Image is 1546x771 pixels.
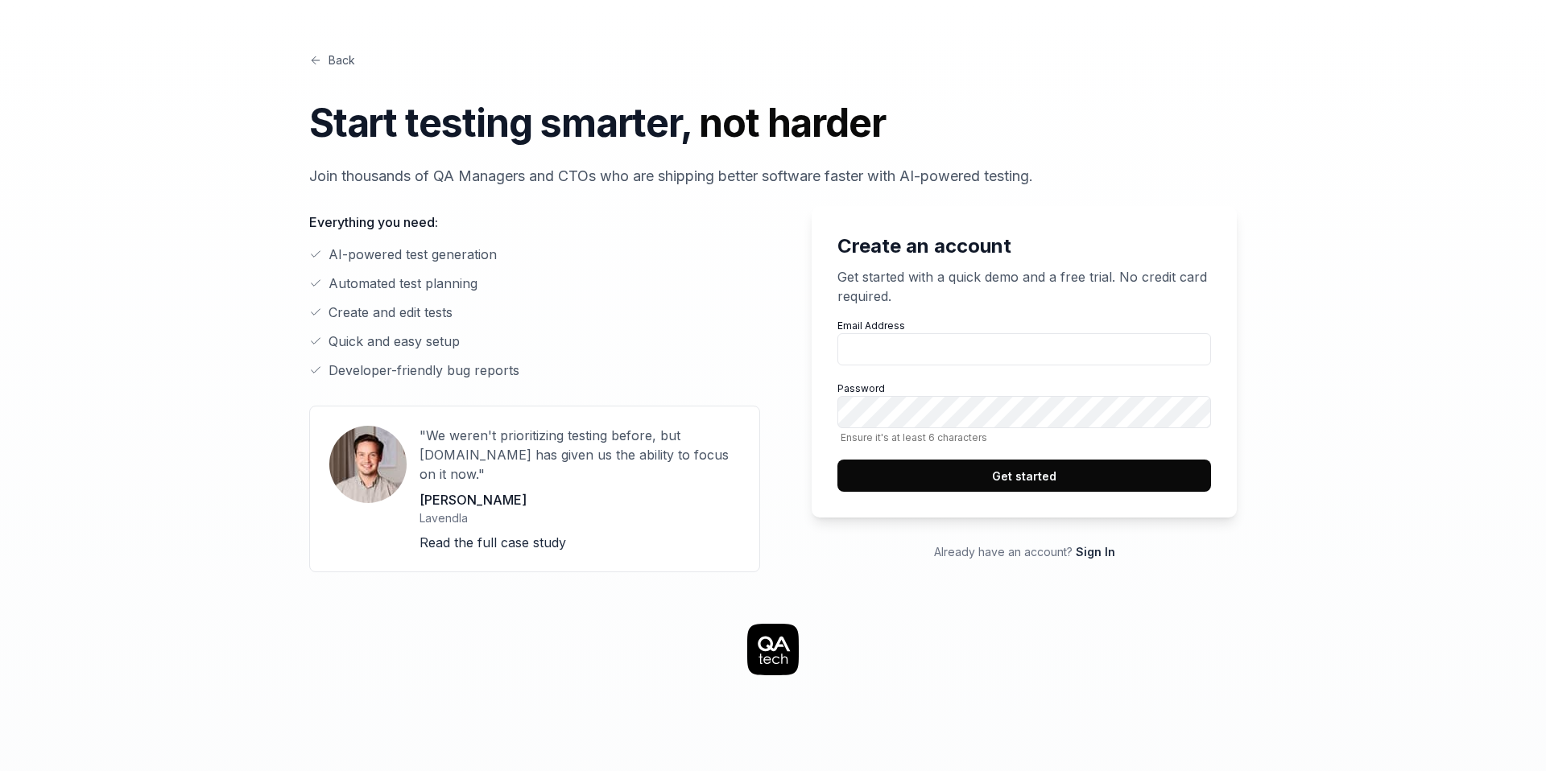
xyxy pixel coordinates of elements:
[837,460,1211,492] button: Get started
[309,94,1237,152] h1: Start testing smarter,
[309,332,760,351] li: Quick and easy setup
[309,245,760,264] li: AI-powered test generation
[837,431,1211,443] span: Ensure it's at least 6 characters
[309,303,760,322] li: Create and edit tests
[309,212,760,232] p: Everything you need:
[699,99,885,146] span: not harder
[837,396,1211,428] input: PasswordEnsure it's at least 6 characters
[812,543,1237,560] p: Already have an account?
[837,319,1211,365] label: Email Address
[309,165,1237,187] p: Join thousands of QA Managers and CTOs who are shipping better software faster with AI-powered te...
[837,381,1211,443] label: Password
[420,509,740,526] p: Lavendla
[1076,545,1115,559] a: Sign In
[837,333,1211,365] input: Email Address
[309,274,760,293] li: Automated test planning
[329,426,407,503] img: User avatar
[420,534,566,550] a: Read the full case study
[837,232,1211,261] h2: Create an account
[309,361,760,380] li: Developer-friendly bug reports
[309,52,355,68] a: Back
[420,490,740,509] p: [PERSON_NAME]
[420,426,740,484] p: "We weren't prioritizing testing before, but [DOMAIN_NAME] has given us the ability to focus on i...
[837,267,1211,306] p: Get started with a quick demo and a free trial. No credit card required.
